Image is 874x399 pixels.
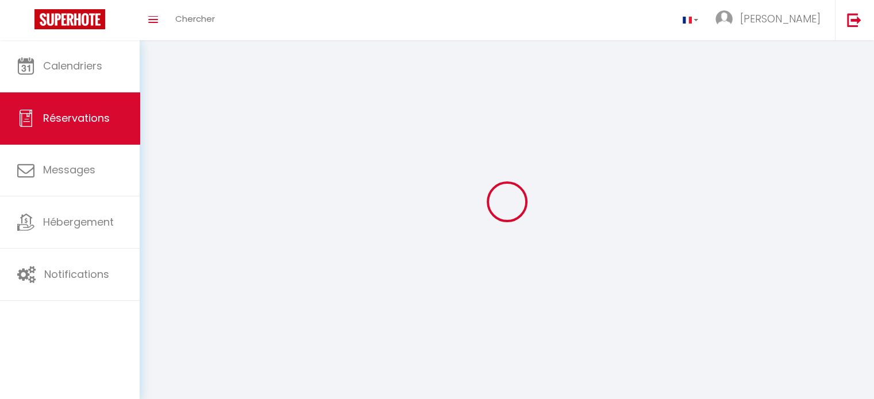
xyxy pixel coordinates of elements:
img: ... [715,10,733,28]
span: Notifications [44,267,109,281]
span: Messages [43,162,95,177]
img: Super Booking [34,9,105,29]
span: [PERSON_NAME] [740,11,821,26]
span: Réservations [43,111,110,125]
button: Ouvrir le widget de chat LiveChat [9,5,44,39]
span: Hébergement [43,215,114,229]
span: Chercher [175,13,215,25]
span: Calendriers [43,59,102,73]
img: logout [847,13,861,27]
